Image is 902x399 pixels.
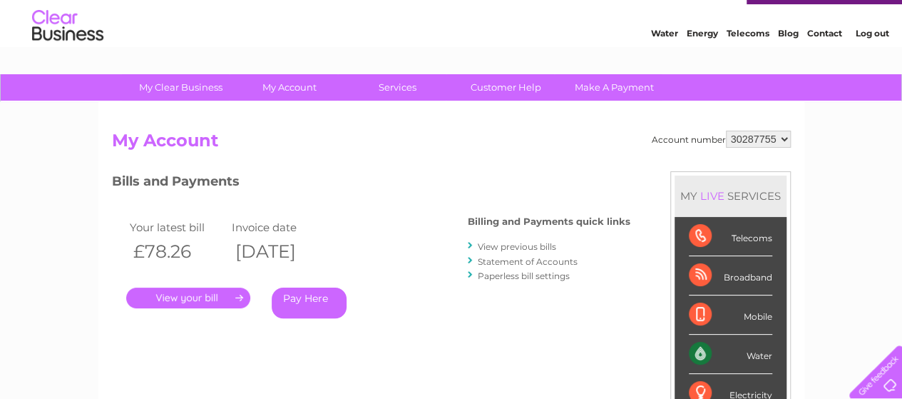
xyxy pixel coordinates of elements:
[555,74,673,101] a: Make A Payment
[126,288,250,308] a: .
[126,218,229,237] td: Your latest bill
[727,61,769,71] a: Telecoms
[855,61,888,71] a: Log out
[478,271,570,281] a: Paperless bill settings
[468,216,630,227] h4: Billing and Payments quick links
[675,176,786,216] div: MY SERVICES
[807,61,842,71] a: Contact
[689,256,772,296] div: Broadband
[112,131,791,158] h2: My Account
[478,241,556,252] a: View previous bills
[115,8,789,69] div: Clear Business is a trading name of Verastar Limited (registered in [GEOGRAPHIC_DATA] No. 3667643...
[689,296,772,335] div: Mobile
[689,335,772,374] div: Water
[272,288,347,318] a: Pay Here
[652,131,791,148] div: Account number
[689,217,772,256] div: Telecoms
[31,37,104,81] img: logo.png
[633,7,732,25] a: 0333 014 3131
[447,74,565,101] a: Customer Help
[697,189,727,203] div: LIVE
[478,256,578,267] a: Statement of Accounts
[651,61,678,71] a: Water
[112,171,630,196] h3: Bills and Payments
[230,74,348,101] a: My Account
[228,218,331,237] td: Invoice date
[126,237,229,266] th: £78.26
[228,237,331,266] th: [DATE]
[687,61,718,71] a: Energy
[339,74,456,101] a: Services
[778,61,799,71] a: Blog
[122,74,240,101] a: My Clear Business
